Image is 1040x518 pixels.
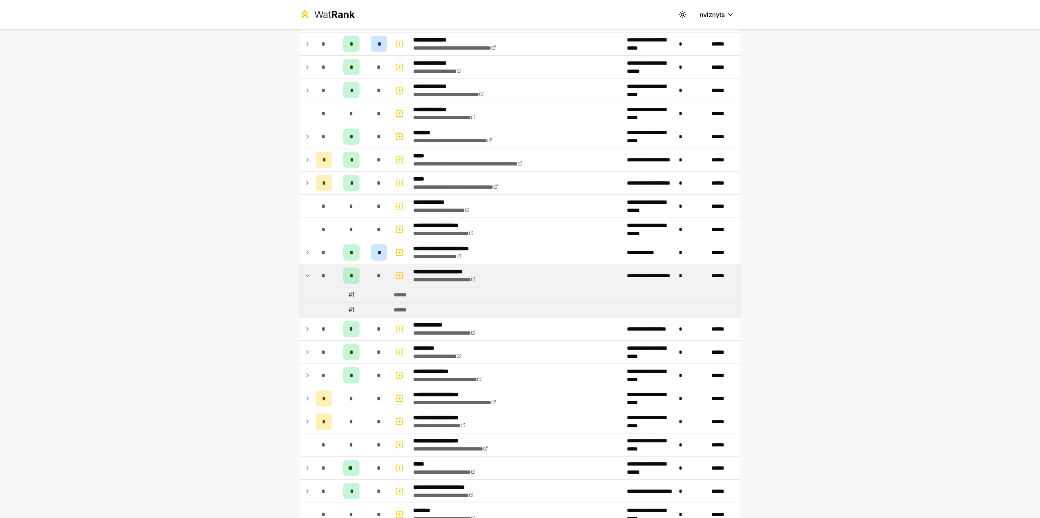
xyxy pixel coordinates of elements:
[299,8,355,21] a: WatRank
[693,7,741,22] button: nviznyts
[349,291,354,299] div: # 1
[349,306,354,314] div: # 1
[700,10,725,20] span: nviznyts
[314,8,355,21] div: Wat
[331,9,355,20] span: Rank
